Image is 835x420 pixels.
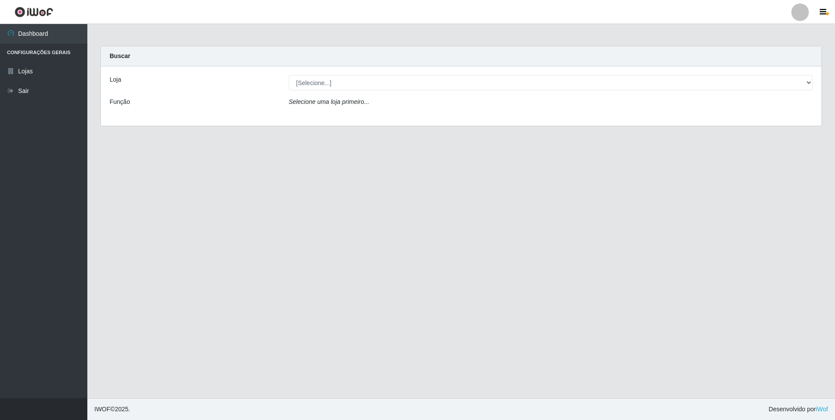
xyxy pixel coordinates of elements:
label: Loja [110,75,121,84]
span: © 2025 . [94,405,130,414]
i: Selecione uma loja primeiro... [289,98,369,105]
strong: Buscar [110,52,130,59]
label: Função [110,97,130,107]
a: iWof [816,406,828,413]
span: Desenvolvido por [769,405,828,414]
span: IWOF [94,406,110,413]
img: CoreUI Logo [14,7,53,17]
